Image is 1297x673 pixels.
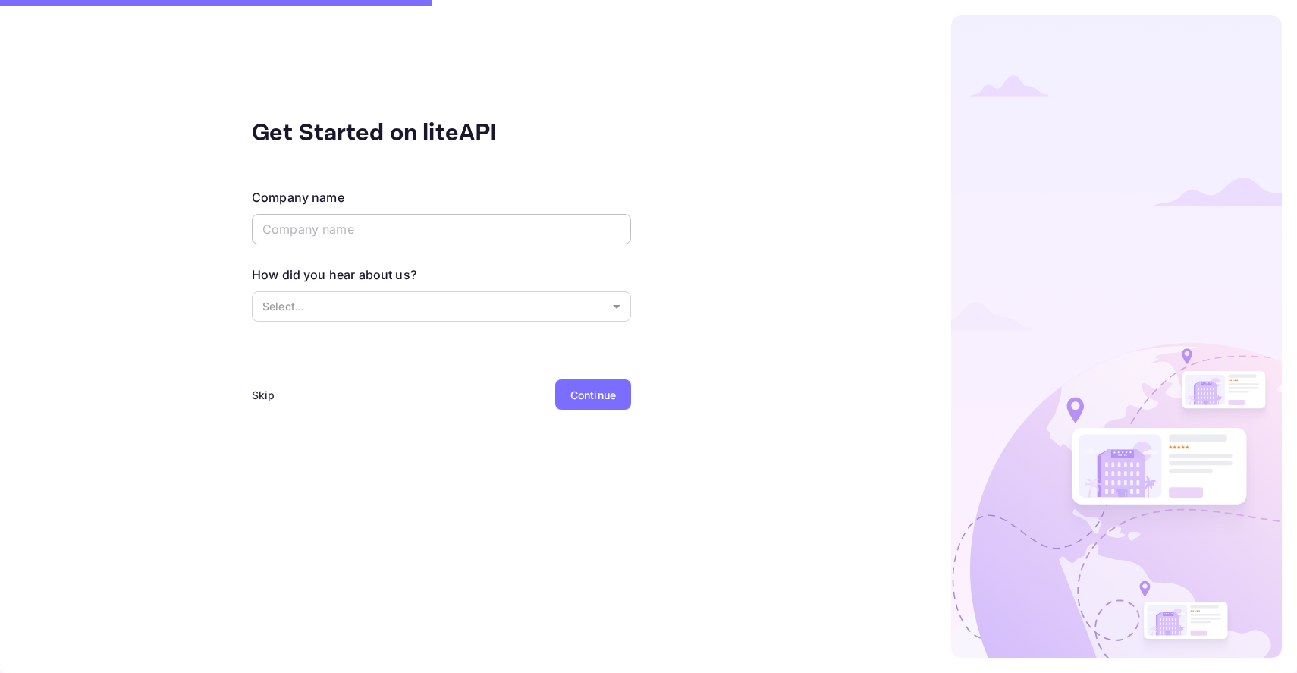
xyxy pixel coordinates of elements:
[570,387,616,403] div: Continue
[252,387,275,403] div: Skip
[252,188,344,206] div: Company name
[252,115,555,152] div: Get Started on liteAPI
[252,291,631,322] div: Without label
[252,266,416,284] div: How did you hear about us?
[262,298,607,314] p: Select...
[951,15,1282,658] img: logo
[252,214,631,244] input: Company name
